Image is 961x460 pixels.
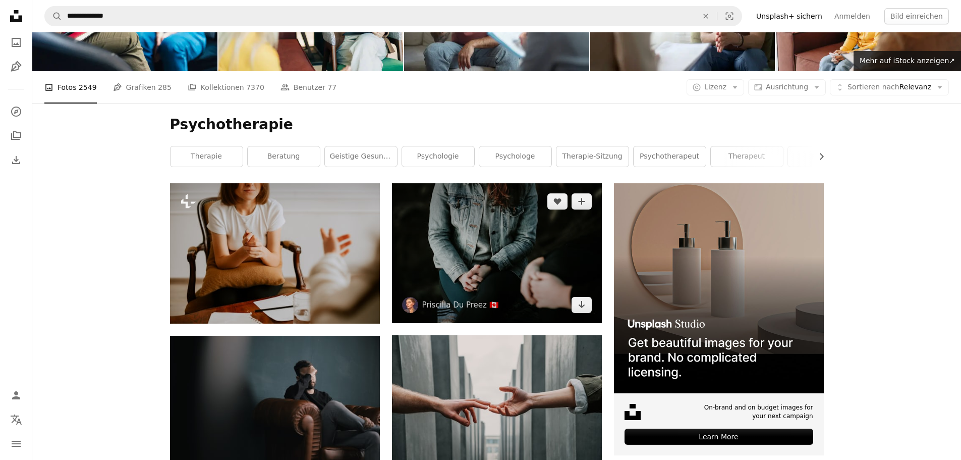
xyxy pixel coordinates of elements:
button: Bild einreichen [884,8,949,24]
a: Psychologie [402,146,474,167]
a: Anmelden [828,8,876,24]
img: eine Frau, die auf einem Stuhl vor einem Kind sitzt [170,183,380,324]
a: Benutzer 77 [280,71,336,104]
span: Lizenz [704,83,726,91]
a: Person [788,146,860,167]
a: Frau trägt graue Jacke [392,248,602,258]
span: On-brand and on budget images for your next campaign [697,403,813,421]
form: Finden Sie Bildmaterial auf der ganzen Webseite [44,6,742,26]
h1: Psychotherapie [170,116,824,134]
a: Grafiken 285 [113,71,172,104]
a: Bisherige Downloads [6,150,26,170]
span: Sortieren nach [847,83,899,91]
button: Gefällt mir [547,193,568,210]
button: Liste nach rechts verschieben [812,146,824,167]
a: Kollektionen [6,126,26,146]
div: Learn More [625,429,813,445]
span: Ausrichtung [766,83,808,91]
button: Unsplash suchen [45,7,62,26]
a: Mehr auf iStock anzeigen↗ [854,51,961,71]
button: Visuelle Suche [717,7,742,26]
a: geistige Gesundheit [325,146,397,167]
a: Fotos [6,32,26,53]
button: Löschen [695,7,717,26]
span: 77 [327,82,336,93]
a: Herunterladen [572,297,592,313]
button: Sprache [6,410,26,430]
img: file-1631678316303-ed18b8b5cb9cimage [625,404,641,420]
a: Psychologe [479,146,551,167]
span: Mehr auf iStock anzeigen ↗ [860,57,955,65]
a: eine Frau, die auf einem Stuhl vor einem Kind sitzt [170,249,380,258]
a: Therapie-Sitzung [556,146,629,167]
a: Startseite — Unsplash [6,6,26,28]
a: Ein Mann hält seinen Kopf, während er auf einem Sofa sitzt [170,399,380,408]
a: Unsplash+ sichern [750,8,828,24]
button: Sortieren nachRelevanz [830,79,949,95]
button: Ausrichtung [748,79,826,95]
a: Therapie [171,146,243,167]
img: Zum Profil von Priscilla Du Preez 🇨🇦 [402,297,418,313]
span: Relevanz [847,82,931,92]
a: Kollektionen 7370 [188,71,264,104]
a: Priscilla Du Preez 🇨🇦 [422,300,499,310]
img: Frau trägt graue Jacke [392,183,602,323]
span: 285 [158,82,172,93]
button: Menü [6,434,26,454]
a: Anmelden / Registrieren [6,385,26,405]
a: Grafiken [6,57,26,77]
button: Zu Kollektion hinzufügen [572,193,592,210]
a: Therapeut [711,146,783,167]
img: file-1715714113747-b8b0561c490eimage [614,183,824,393]
a: On-brand and on budget images for your next campaignLearn More [614,183,824,455]
a: two hands [392,400,602,410]
button: Lizenz [687,79,744,95]
span: 7370 [246,82,264,93]
a: Entdecken [6,101,26,122]
a: Psychotherapeut [634,146,706,167]
a: Beratung [248,146,320,167]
